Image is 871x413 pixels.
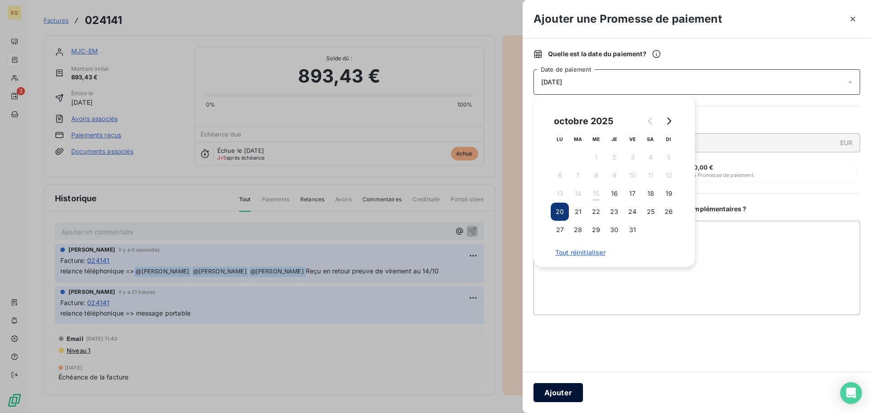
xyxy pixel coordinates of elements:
button: 21 [569,203,587,221]
th: samedi [641,130,660,148]
button: 2 [605,148,623,166]
div: Open Intercom Messenger [840,382,862,404]
h3: Ajouter une Promesse de paiement [533,11,722,27]
button: 13 [551,185,569,203]
th: dimanche [660,130,678,148]
span: 0,00 € [694,164,714,171]
button: 1 [587,148,605,166]
button: 19 [660,185,678,203]
button: 30 [605,221,623,239]
button: 8 [587,166,605,185]
th: lundi [551,130,569,148]
button: 5 [660,148,678,166]
button: 11 [641,166,660,185]
button: 18 [641,185,660,203]
button: Ajouter [533,383,583,402]
button: 16 [605,185,623,203]
button: 22 [587,203,605,221]
button: 20 [551,203,569,221]
div: octobre 2025 [551,114,617,128]
button: 10 [623,166,641,185]
th: vendredi [623,130,641,148]
button: 23 [605,203,623,221]
button: 14 [569,185,587,203]
button: 25 [641,203,660,221]
span: Tout réinitialiser [555,249,673,256]
button: 12 [660,166,678,185]
button: 17 [623,185,641,203]
button: 6 [551,166,569,185]
th: mercredi [587,130,605,148]
button: 28 [569,221,587,239]
button: 26 [660,203,678,221]
button: 27 [551,221,569,239]
button: 4 [641,148,660,166]
th: mardi [569,130,587,148]
button: 29 [587,221,605,239]
button: Go to next month [660,112,678,130]
button: 9 [605,166,623,185]
button: 3 [623,148,641,166]
button: Go to previous month [641,112,660,130]
button: 7 [569,166,587,185]
button: 24 [623,203,641,221]
span: [DATE] [541,78,562,86]
button: 15 [587,185,605,203]
button: 31 [623,221,641,239]
th: jeudi [605,130,623,148]
span: Quelle est la date du paiement ? [548,49,661,58]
